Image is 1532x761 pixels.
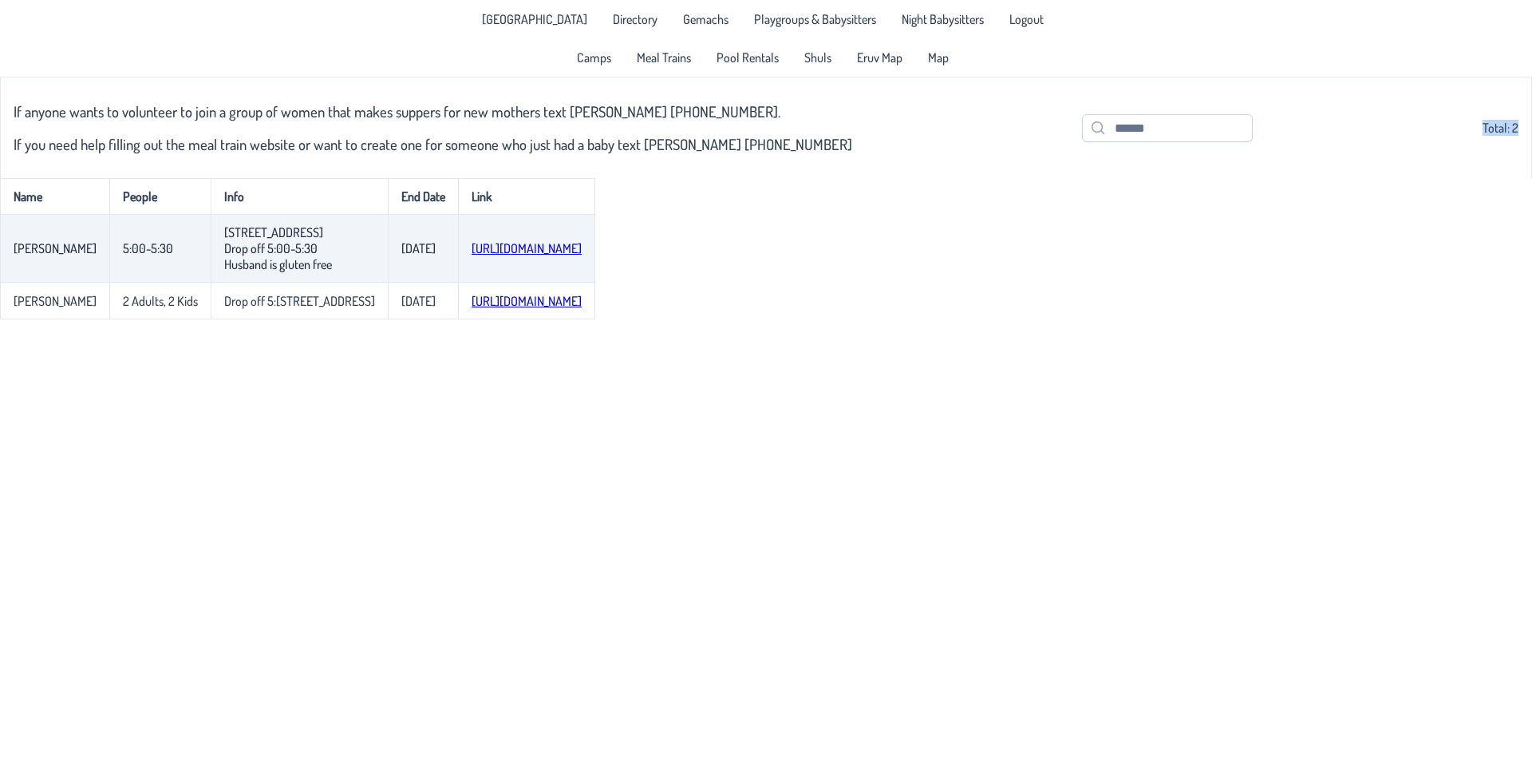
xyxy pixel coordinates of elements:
[804,51,831,64] span: Shuls
[717,51,779,64] span: Pool Rentals
[902,13,984,26] span: Night Babysitters
[14,102,852,121] h3: If anyone wants to volunteer to join a group of women that makes suppers for new mothers text [PE...
[472,6,597,32] a: [GEOGRAPHIC_DATA]
[388,178,458,215] th: End Date
[795,45,841,70] a: Shuls
[458,178,595,215] th: Link
[123,240,173,256] p-celleditor: 5:00-5:30
[14,87,1518,168] div: Total: 2
[707,45,788,70] a: Pool Rentals
[637,51,691,64] span: Meal Trains
[613,13,657,26] span: Directory
[14,135,852,153] h3: If you need help filling out the meal train website or want to create one for someone who just ha...
[744,6,886,32] a: Playgroups & Babysitters
[401,240,436,256] p-celleditor: [DATE]
[472,6,597,32] li: Pine Lake Park
[224,293,375,309] p-celleditor: Drop off 5:[STREET_ADDRESS]
[211,178,388,215] th: Info
[123,293,198,309] p-celleditor: 2 Adults, 2 Kids
[892,6,993,32] a: Night Babysitters
[109,178,211,215] th: People
[918,45,958,70] a: Map
[567,45,621,70] a: Camps
[857,51,902,64] span: Eruv Map
[482,13,587,26] span: [GEOGRAPHIC_DATA]
[1009,13,1044,26] span: Logout
[1000,6,1053,32] li: Logout
[627,45,701,70] a: Meal Trains
[847,45,912,70] a: Eruv Map
[754,13,876,26] span: Playgroups & Babysitters
[14,240,97,256] p-celleditor: [PERSON_NAME]
[472,240,582,256] a: [URL][DOMAIN_NAME]
[603,6,667,32] a: Directory
[14,293,97,309] p-celleditor: [PERSON_NAME]
[401,293,436,309] p-celleditor: [DATE]
[928,51,949,64] span: Map
[224,224,332,272] p-celleditor: [STREET_ADDRESS] Drop off 5:00-5:30 Husband is gluten free
[673,6,738,32] a: Gemachs
[472,293,582,309] a: [URL][DOMAIN_NAME]
[577,51,611,64] span: Camps
[683,13,728,26] span: Gemachs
